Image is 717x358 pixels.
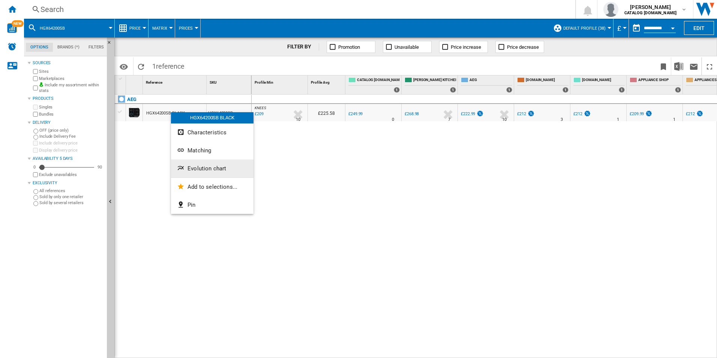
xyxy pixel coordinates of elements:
button: Evolution chart [171,159,253,177]
span: Pin [187,202,195,208]
span: Matching [187,147,211,154]
span: Add to selections... [187,184,237,190]
button: Add to selections... [171,178,253,196]
span: Characteristics [187,129,226,136]
div: HGX64200SB BLACK [171,112,253,123]
button: Characteristics [171,123,253,141]
button: Pin... [171,196,253,214]
button: Matching [171,141,253,159]
span: Evolution chart [187,165,226,172]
